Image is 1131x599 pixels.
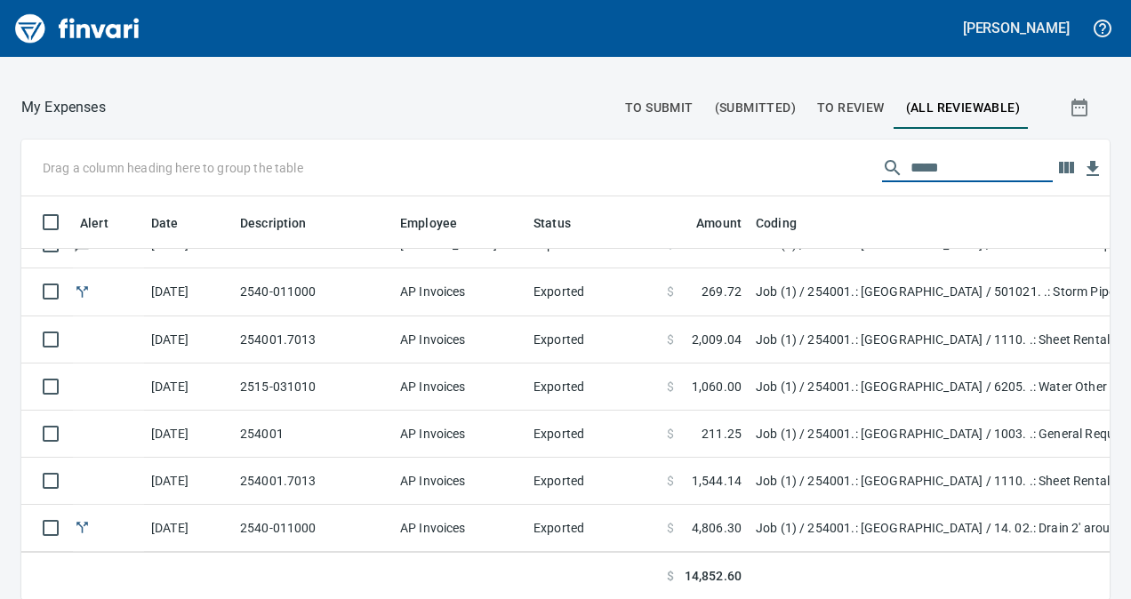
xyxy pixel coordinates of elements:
[526,363,660,411] td: Exported
[756,212,820,234] span: Coding
[233,458,393,505] td: 254001.7013
[526,411,660,458] td: Exported
[151,212,179,234] span: Date
[11,7,144,50] img: Finvari
[692,472,742,490] span: 1,544.14
[526,268,660,315] td: Exported
[756,212,797,234] span: Coding
[906,97,1020,119] span: (All Reviewable)
[393,268,526,315] td: AP Invoices
[667,378,674,395] span: $
[692,378,742,395] span: 1,060.00
[144,505,233,552] td: [DATE]
[144,411,233,458] td: [DATE]
[963,19,1070,37] h5: [PERSON_NAME]
[151,212,202,234] span: Date
[393,411,526,458] td: AP Invoices
[715,97,796,119] span: (Submitted)
[667,283,674,300] span: $
[702,283,742,300] span: 269.72
[817,97,885,119] span: To Review
[673,212,742,234] span: Amount
[73,285,92,297] span: Split transaction
[393,458,526,505] td: AP Invoices
[73,522,92,533] span: Split transaction
[80,212,132,234] span: Alert
[667,472,674,490] span: $
[526,316,660,363] td: Exported
[685,566,742,585] span: 14,852.60
[625,97,694,119] span: To Submit
[393,316,526,363] td: AP Invoices
[692,331,742,348] span: 2,009.04
[233,316,393,363] td: 254001.7013
[393,363,526,411] td: AP Invoices
[400,212,457,234] span: Employee
[144,268,233,315] td: [DATE]
[533,212,571,234] span: Status
[233,505,393,552] td: 2540-011000
[393,505,526,552] td: AP Invoices
[667,566,674,585] span: $
[73,238,92,250] span: Has messages
[692,519,742,537] span: 4,806.30
[233,363,393,411] td: 2515-031010
[144,458,233,505] td: [DATE]
[1079,156,1106,182] button: Download Table
[526,458,660,505] td: Exported
[80,212,108,234] span: Alert
[21,97,106,118] p: My Expenses
[21,97,106,118] nav: breadcrumb
[702,425,742,443] span: 211.25
[240,212,307,234] span: Description
[240,212,330,234] span: Description
[959,14,1074,42] button: [PERSON_NAME]
[144,363,233,411] td: [DATE]
[43,159,303,177] p: Drag a column heading here to group the table
[233,268,393,315] td: 2540-011000
[233,411,393,458] td: 254001
[696,212,742,234] span: Amount
[526,505,660,552] td: Exported
[400,212,480,234] span: Employee
[533,212,594,234] span: Status
[667,425,674,443] span: $
[667,331,674,348] span: $
[667,519,674,537] span: $
[144,316,233,363] td: [DATE]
